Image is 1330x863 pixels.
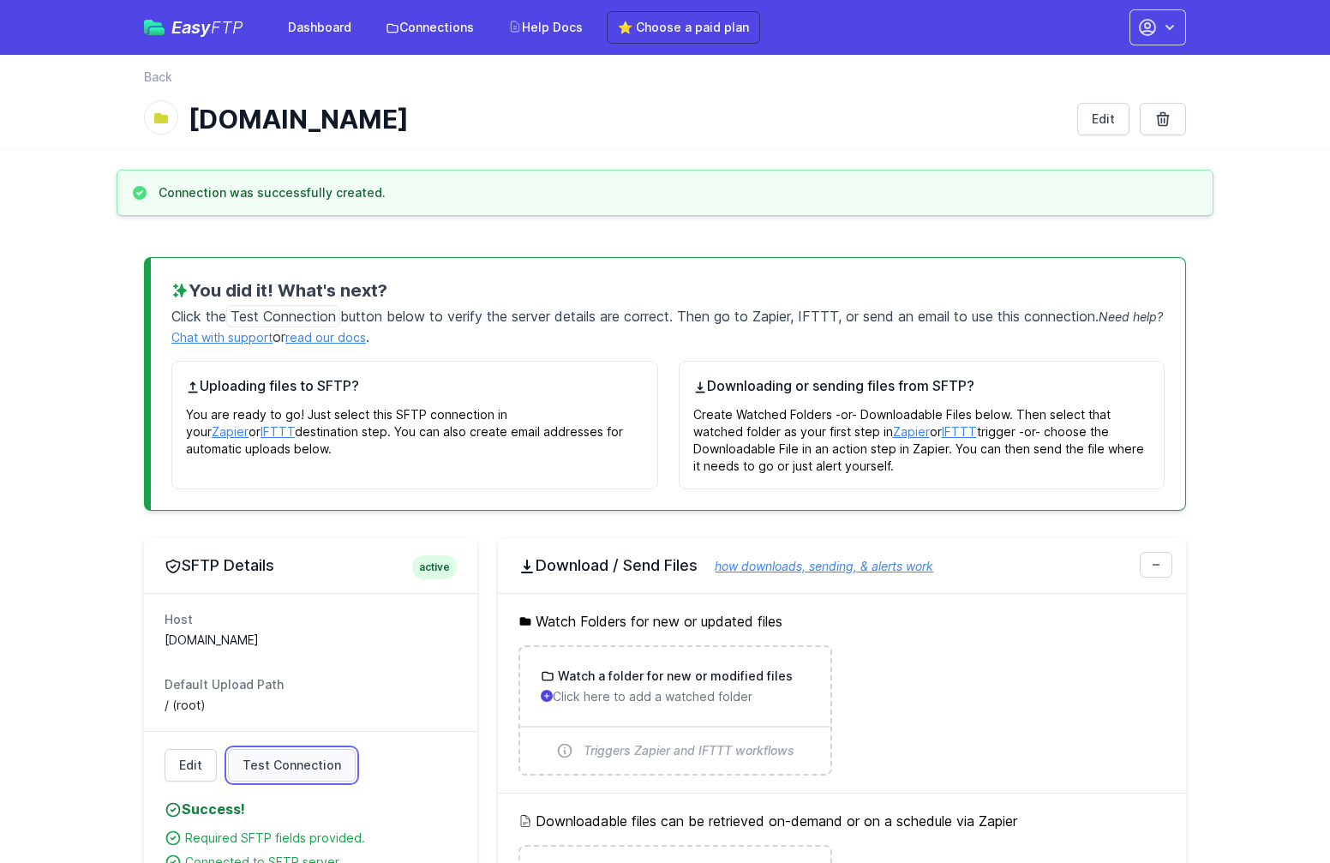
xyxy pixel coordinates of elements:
nav: Breadcrumb [144,69,1186,96]
dd: [DOMAIN_NAME] [165,632,457,649]
div: Required SFTP fields provided. [185,830,457,847]
span: Easy [171,19,243,36]
a: Zapier [212,424,249,439]
a: Back [144,69,172,86]
span: active [412,555,457,579]
span: Test Connection [243,757,341,774]
h4: Success! [165,799,457,819]
span: FTP [211,17,243,38]
a: Help Docs [498,12,593,43]
h3: Watch a folder for new or modified files [554,668,793,685]
span: Triggers Zapier and IFTTT workflows [584,742,794,759]
h1: [DOMAIN_NAME] [189,104,1063,135]
p: You are ready to go! Just select this SFTP connection in your or destination step. You can also c... [186,396,644,458]
a: Chat with support [171,330,273,345]
dd: / (root) [165,697,457,714]
span: Test Connection [226,305,340,327]
a: Watch a folder for new or modified files Click here to add a watched folder Triggers Zapier and I... [520,647,830,774]
h3: You did it! What's next? [171,279,1165,303]
a: Connections [375,12,484,43]
a: Test Connection [228,749,356,782]
dt: Host [165,611,457,628]
a: Dashboard [278,12,362,43]
a: Edit [165,749,217,782]
h5: Downloadable files can be retrieved on-demand or on a schedule via Zapier [518,811,1165,831]
a: EasyFTP [144,19,243,36]
h5: Watch Folders for new or updated files [518,611,1165,632]
img: easyftp_logo.png [144,20,165,35]
h3: Connection was successfully created. [159,184,386,201]
span: Need help? [1099,309,1163,324]
h2: Download / Send Files [518,555,1165,576]
p: Create Watched Folders -or- Downloadable Files below. Then select that watched folder as your fir... [693,396,1151,475]
p: Click here to add a watched folder [541,688,809,705]
a: Zapier [893,424,930,439]
iframe: Drift Widget Chat Controller [1244,777,1309,842]
dt: Default Upload Path [165,676,457,693]
a: IFTTT [942,424,977,439]
a: read our docs [285,330,366,345]
p: Click the button below to verify the server details are correct. Then go to Zapier, IFTTT, or sen... [171,303,1165,347]
h4: Downloading or sending files from SFTP? [693,375,1151,396]
a: IFTTT [261,424,295,439]
h2: SFTP Details [165,555,457,576]
a: Edit [1077,103,1129,135]
a: ⭐ Choose a paid plan [607,11,760,44]
a: how downloads, sending, & alerts work [698,559,933,573]
h4: Uploading files to SFTP? [186,375,644,396]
